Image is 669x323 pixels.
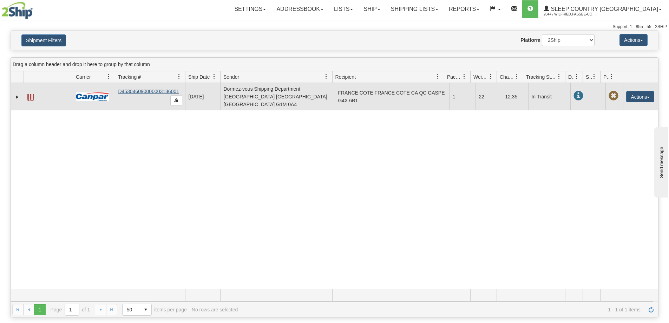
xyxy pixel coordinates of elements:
a: Pickup Status filter column settings [606,71,618,83]
td: 22 [475,83,502,110]
iframe: chat widget [653,125,668,197]
td: 12.35 [502,83,528,110]
span: Page 1 [34,304,45,315]
a: Shipping lists [386,0,444,18]
td: In Transit [528,83,570,110]
span: Ship Date [188,73,210,80]
a: Expand [14,93,21,101]
a: Ship Date filter column settings [208,71,220,83]
span: items per page [122,304,187,316]
td: FRANCE COTE FRANCE COTE CA QC GASPE G4X 6B1 [335,83,449,110]
span: Page sizes drop down [122,304,152,316]
span: Carrier [76,73,91,80]
span: 2044 / Wilfried.Passee-Coutrin [544,11,596,18]
button: Shipment Filters [21,34,66,46]
a: Ship [358,0,385,18]
span: Tracking Status [526,73,557,80]
span: Sleep Country [GEOGRAPHIC_DATA] [549,6,658,12]
span: Packages [447,73,462,80]
a: Refresh [645,304,657,315]
a: Tracking # filter column settings [173,71,185,83]
a: Label [27,91,34,102]
span: 50 [127,306,136,313]
div: grid grouping header [11,58,658,71]
a: D453046090000003136001 [118,89,179,94]
a: Tracking Status filter column settings [553,71,565,83]
img: 14 - Canpar [76,92,109,101]
td: Dormez-vous Shipping Department [GEOGRAPHIC_DATA] [GEOGRAPHIC_DATA] [GEOGRAPHIC_DATA] G1M 0A4 [220,83,335,110]
a: Sender filter column settings [320,71,332,83]
a: Addressbook [271,0,329,18]
td: 1 [449,83,475,110]
button: Actions [619,34,648,46]
span: Tracking # [118,73,141,80]
td: [DATE] [185,83,220,110]
a: Sleep Country [GEOGRAPHIC_DATA] 2044 / Wilfried.Passee-Coutrin [538,0,667,18]
span: In Transit [573,91,583,101]
a: Lists [329,0,358,18]
a: Recipient filter column settings [432,71,444,83]
span: select [140,304,151,315]
a: Packages filter column settings [458,71,470,83]
a: Reports [444,0,485,18]
span: Recipient [335,73,356,80]
button: Actions [626,91,654,102]
a: Shipment Issues filter column settings [588,71,600,83]
label: Platform [520,37,540,44]
div: Send message [5,6,65,11]
span: 1 - 1 of 1 items [243,307,641,312]
span: Sender [223,73,239,80]
span: Charge [500,73,514,80]
a: Settings [229,0,271,18]
span: Pickup Status [603,73,609,80]
a: Carrier filter column settings [103,71,115,83]
div: Support: 1 - 855 - 55 - 2SHIP [2,24,667,30]
span: Pickup Not Assigned [609,91,618,101]
img: logo2044.jpg [2,2,33,19]
div: No rows are selected [192,307,238,312]
a: Charge filter column settings [511,71,523,83]
input: Page 1 [65,304,79,315]
span: Page of 1 [51,304,90,316]
a: Delivery Status filter column settings [571,71,583,83]
a: Weight filter column settings [485,71,497,83]
span: Delivery Status [568,73,574,80]
span: Shipment Issues [586,73,592,80]
span: Weight [473,73,488,80]
button: Copy to clipboard [170,95,182,106]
